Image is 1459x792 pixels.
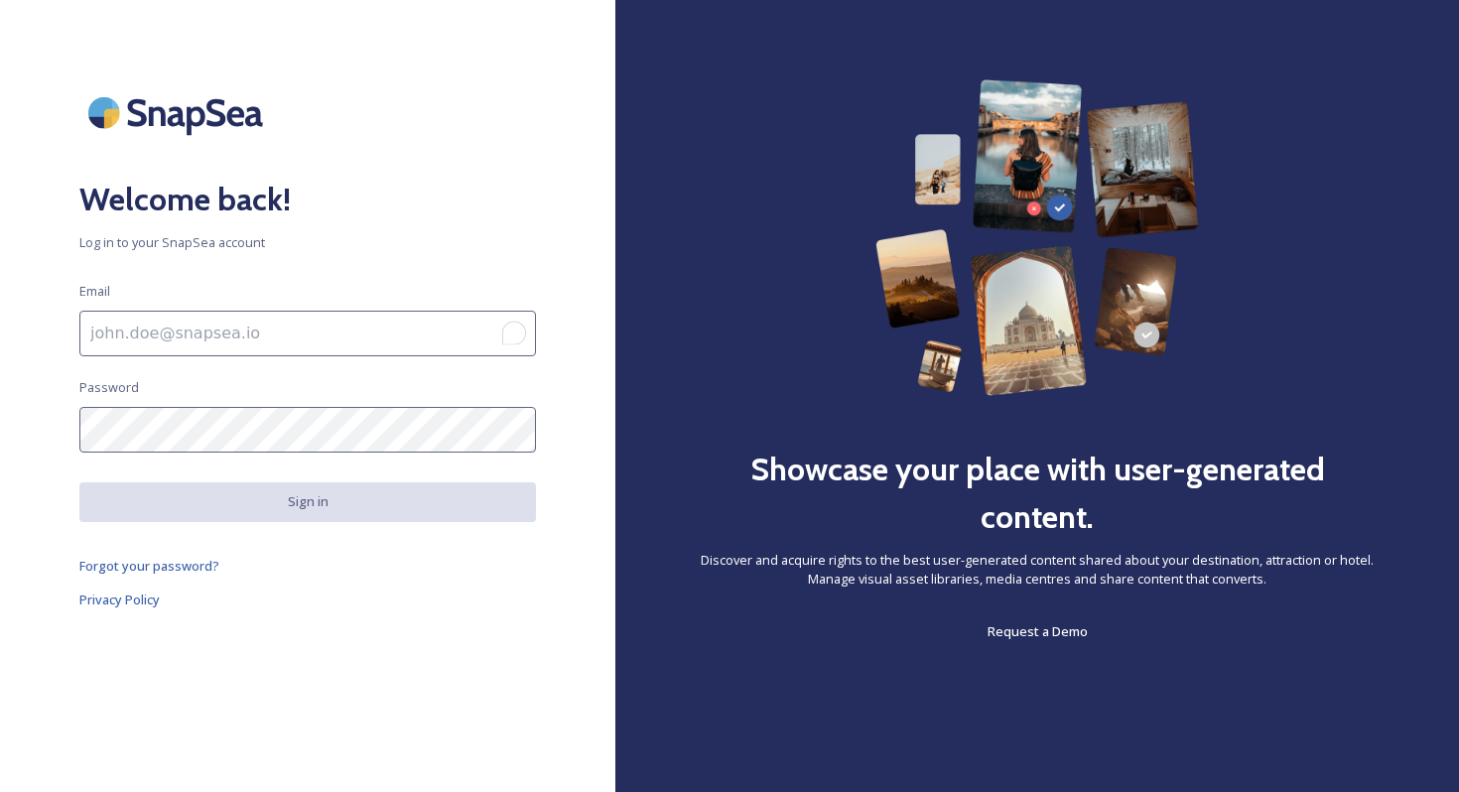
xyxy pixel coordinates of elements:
[988,622,1088,640] span: Request a Demo
[988,619,1088,643] a: Request a Demo
[79,311,536,356] input: To enrich screen reader interactions, please activate Accessibility in Grammarly extension settings
[79,378,139,397] span: Password
[79,482,536,521] button: Sign in
[79,557,219,575] span: Forgot your password?
[79,588,536,611] a: Privacy Policy
[79,79,278,146] img: SnapSea Logo
[875,79,1199,396] img: 63b42ca75bacad526042e722_Group%20154-p-800.png
[79,591,160,608] span: Privacy Policy
[79,282,110,301] span: Email
[79,233,536,252] span: Log in to your SnapSea account
[79,554,536,578] a: Forgot your password?
[79,176,536,223] h2: Welcome back!
[695,446,1380,541] h2: Showcase your place with user-generated content.
[695,551,1380,589] span: Discover and acquire rights to the best user-generated content shared about your destination, att...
